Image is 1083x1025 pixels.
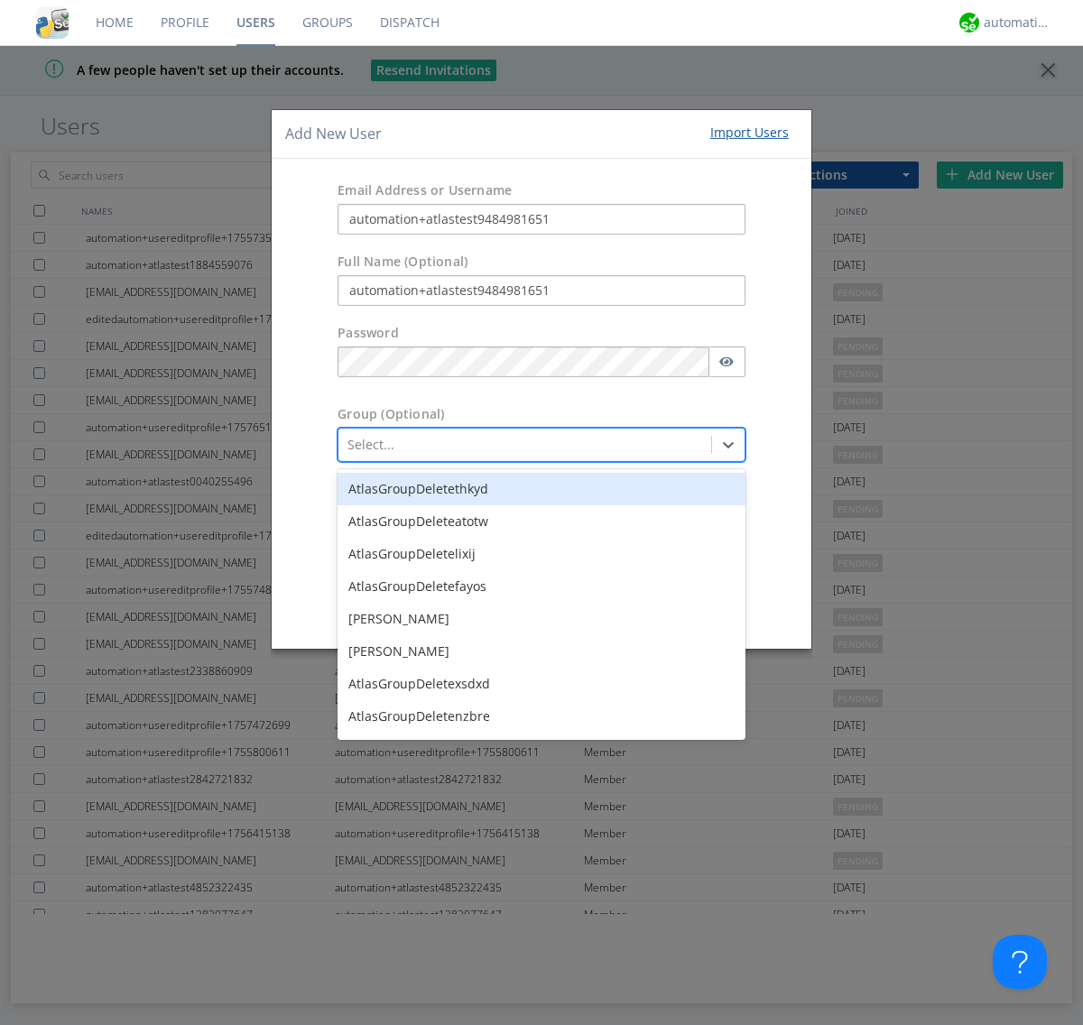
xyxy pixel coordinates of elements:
div: AtlasGroupDeleteatotw [338,505,745,538]
div: AtlasGroupDeletethkyd [338,473,745,505]
div: [PERSON_NAME] [338,603,745,635]
label: Group (Optional) [338,405,444,423]
div: Import Users [710,124,789,142]
img: d2d01cd9b4174d08988066c6d424eccd [959,13,979,32]
input: e.g. email@address.com, Housekeeping1 [338,204,745,235]
label: Email Address or Username [338,181,512,199]
h4: Add New User [285,124,382,144]
div: AtlasGroupDeletefayos [338,570,745,603]
div: AtlasGroupDeletenzbre [338,700,745,733]
div: AtlasGroupDeletelixij [338,538,745,570]
div: AtlasGroupDeletexsdxd [338,668,745,700]
img: cddb5a64eb264b2086981ab96f4c1ba7 [36,6,69,39]
div: AtlasGroupDeletexqrhl [338,733,745,765]
div: automation+atlas [984,14,1051,32]
div: [PERSON_NAME] [338,635,745,668]
label: Full Name (Optional) [338,253,467,271]
label: Password [338,324,399,342]
input: Julie Appleseed [338,275,745,306]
